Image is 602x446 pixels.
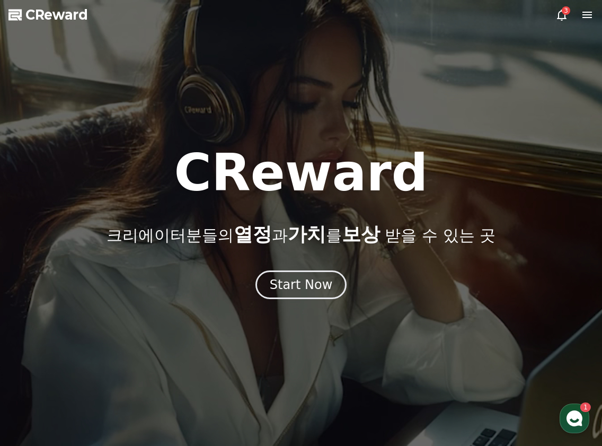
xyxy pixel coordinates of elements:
[255,281,347,291] a: Start Now
[8,6,88,23] a: CReward
[107,224,495,245] p: 크리에이터분들의 과 를 받을 수 있는 곳
[234,223,272,245] span: 열정
[288,223,326,245] span: 가치
[174,147,428,198] h1: CReward
[270,276,333,293] div: Start Now
[562,6,570,15] div: 3
[342,223,380,245] span: 보상
[255,270,347,299] button: Start Now
[555,8,568,21] a: 3
[25,6,88,23] span: CReward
